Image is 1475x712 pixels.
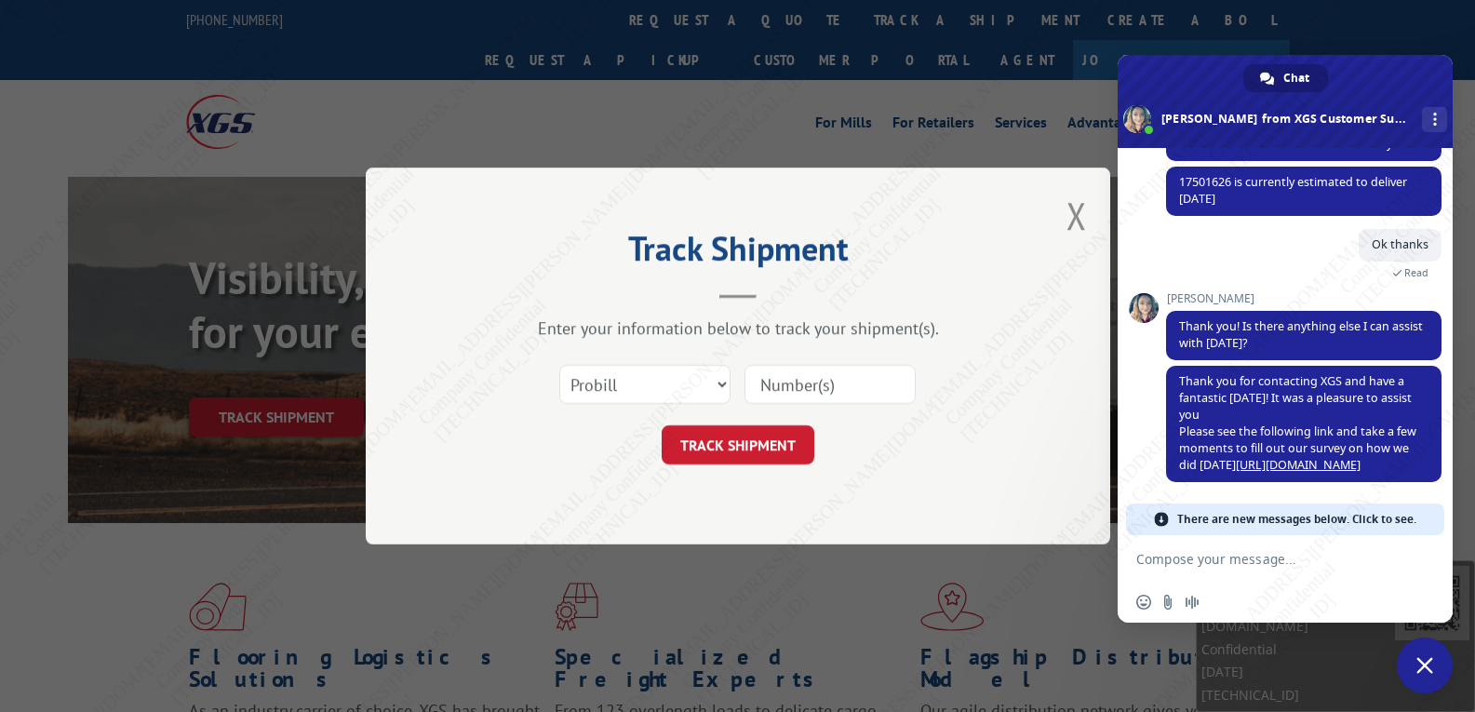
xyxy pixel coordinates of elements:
[1179,373,1416,473] span: Thank you for contacting XGS and have a fantastic [DATE]! It was a pleasure to assist you Please ...
[1136,595,1151,610] span: Insert an emoji
[459,317,1017,339] div: Enter your information below to track your shipment(s).
[1136,551,1393,568] textarea: Compose your message...
[662,425,814,464] button: TRACK SHIPMENT
[459,235,1017,271] h2: Track Shipment
[1397,638,1453,693] div: Close chat
[1166,292,1441,305] span: [PERSON_NAME]
[1404,266,1428,279] span: Read
[1179,318,1423,351] span: Thank you! Is there anything else I can assist with [DATE]?
[1422,107,1447,132] div: More channels
[1283,64,1309,92] span: Chat
[1372,236,1428,252] span: Ok thanks
[1243,64,1328,92] div: Chat
[744,365,916,404] input: Number(s)
[1179,174,1407,207] span: 17501626 is currently estimated to deliver [DATE]
[1185,595,1200,610] span: Audio message
[1236,457,1361,473] a: [URL][DOMAIN_NAME]
[1160,595,1175,610] span: Send a file
[1177,504,1416,535] span: There are new messages below. Click to see.
[1066,191,1087,240] button: Close modal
